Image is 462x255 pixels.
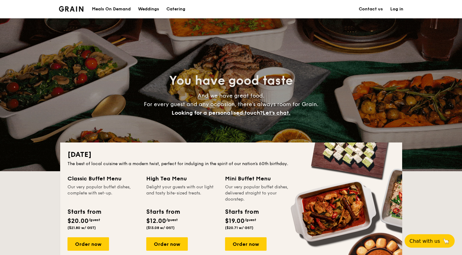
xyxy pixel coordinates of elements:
div: Delight your guests with our light and tasty bite-sized treats. [146,184,218,202]
img: Grain [59,6,84,12]
div: Starts from [67,207,101,216]
span: /guest [245,218,256,222]
div: Order now [146,237,188,251]
span: 🦙 [442,238,450,245]
h2: [DATE] [67,150,395,160]
span: $12.00 [146,217,166,225]
div: The best of local cuisine with a modern twist, perfect for indulging in the spirit of our nation’... [67,161,395,167]
div: Our very popular buffet dishes, complete with set-up. [67,184,139,202]
div: Starts from [146,207,180,216]
span: Looking for a personalised touch? [172,109,263,116]
div: Starts from [225,207,258,216]
div: Order now [225,237,267,251]
div: Our very popular buffet dishes, delivered straight to your doorstep. [225,184,296,202]
span: You have good taste [169,73,293,88]
div: Classic Buffet Menu [67,174,139,183]
span: And we have great food. For every guest and any occasion, there’s always room for Grain. [144,92,318,116]
a: Logotype [59,6,84,12]
span: Let's chat. [263,109,290,116]
span: Chat with us [409,238,440,244]
div: Mini Buffet Menu [225,174,296,183]
span: ($20.71 w/ GST) [225,226,253,230]
div: High Tea Menu [146,174,218,183]
span: /guest [166,218,178,222]
div: Order now [67,237,109,251]
span: /guest [89,218,100,222]
button: Chat with us🦙 [405,234,455,248]
span: ($21.80 w/ GST) [67,226,96,230]
span: $19.00 [225,217,245,225]
span: $20.00 [67,217,89,225]
span: ($13.08 w/ GST) [146,226,175,230]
